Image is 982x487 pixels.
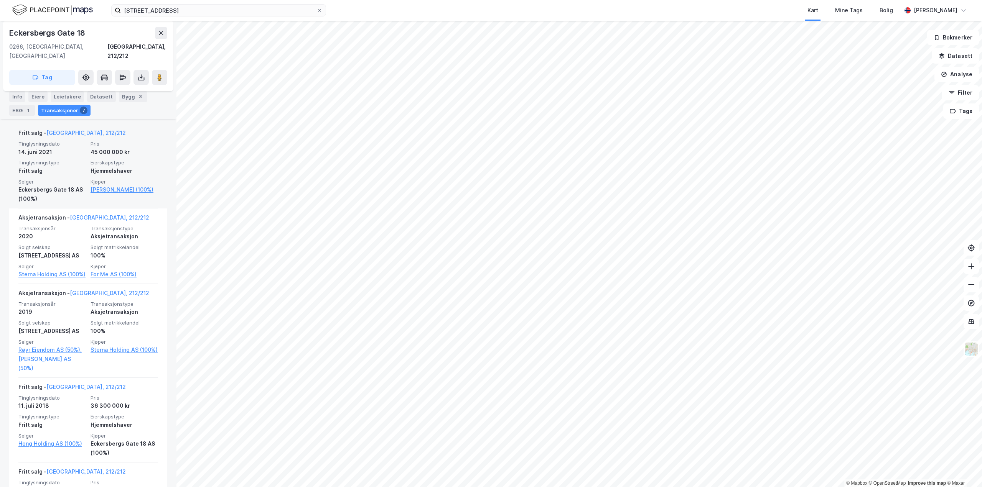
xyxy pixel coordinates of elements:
[121,5,316,16] input: Søk på adresse, matrikkel, gårdeiere, leietakere eller personer
[18,395,86,401] span: Tinglysningsdato
[18,128,126,141] div: Fritt salg -
[91,420,158,430] div: Hjemmelshaver
[18,213,149,225] div: Aksjetransaksjon -
[91,326,158,336] div: 100%
[18,232,86,241] div: 2020
[835,6,863,15] div: Mine Tags
[18,354,86,373] a: [PERSON_NAME] AS (50%)
[51,91,84,102] div: Leietakere
[91,232,158,241] div: Aksjetransaksjon
[91,263,158,270] span: Kjøper
[18,179,86,185] span: Selger
[869,480,906,486] a: OpenStreetMap
[932,48,979,64] button: Datasett
[12,3,93,17] img: logo.f888ab2527a4732fd821a326f86c7f29.svg
[880,6,893,15] div: Bolig
[944,450,982,487] div: Kontrollprogram for chat
[91,395,158,401] span: Pris
[91,185,158,194] a: [PERSON_NAME] (100%)
[18,141,86,147] span: Tinglysningsdato
[91,439,158,457] div: Eckersbergs Gate 18 AS (100%)
[18,439,86,448] a: Hong Holding AS (100%)
[18,166,86,175] div: Fritt salg
[9,42,107,61] div: 0266, [GEOGRAPHIC_DATA], [GEOGRAPHIC_DATA]
[9,105,35,116] div: ESG
[9,91,25,102] div: Info
[846,480,867,486] a: Mapbox
[46,384,126,390] a: [GEOGRAPHIC_DATA], 212/212
[9,27,87,39] div: Eckersbergs Gate 18
[18,413,86,420] span: Tinglysningstype
[91,141,158,147] span: Pris
[18,301,86,307] span: Transaksjonsår
[18,270,86,279] a: Sterna Holding AS (100%)
[91,270,158,279] a: For Me AS (100%)
[944,450,982,487] iframe: Chat Widget
[18,345,86,354] a: Røyr Eiendom AS (50%),
[91,301,158,307] span: Transaksjonstype
[137,93,144,100] div: 3
[807,6,818,15] div: Kart
[46,130,126,136] a: [GEOGRAPHIC_DATA], 212/212
[91,479,158,486] span: Pris
[9,70,75,85] button: Tag
[80,107,87,114] div: 7
[87,91,116,102] div: Datasett
[91,413,158,420] span: Eierskapstype
[914,6,957,15] div: [PERSON_NAME]
[943,103,979,119] button: Tags
[24,107,32,114] div: 1
[91,345,158,354] a: Sterna Holding AS (100%)
[18,159,86,166] span: Tinglysningstype
[18,479,86,486] span: Tinglysningsdato
[927,30,979,45] button: Bokmerker
[18,251,86,260] div: [STREET_ADDRESS] AS
[18,433,86,439] span: Selger
[91,225,158,232] span: Transaksjonstype
[119,91,147,102] div: Bygg
[18,307,86,316] div: 2019
[91,179,158,185] span: Kjøper
[934,67,979,82] button: Analyse
[107,42,167,61] div: [GEOGRAPHIC_DATA], 212/212
[91,251,158,260] div: 100%
[18,467,126,479] div: Fritt salg -
[38,105,91,116] div: Transaksjoner
[91,320,158,326] span: Solgt matrikkelandel
[91,401,158,410] div: 36 300 000 kr
[70,214,149,221] a: [GEOGRAPHIC_DATA], 212/212
[18,148,86,157] div: 14. juni 2021
[91,166,158,175] div: Hjemmelshaver
[91,433,158,439] span: Kjøper
[18,244,86,251] span: Solgt selskap
[18,225,86,232] span: Transaksjonsår
[18,339,86,345] span: Selger
[18,185,86,203] div: Eckersbergs Gate 18 AS (100%)
[91,148,158,157] div: 45 000 000 kr
[18,382,126,395] div: Fritt salg -
[46,468,126,475] a: [GEOGRAPHIC_DATA], 212/212
[908,480,946,486] a: Improve this map
[70,290,149,296] a: [GEOGRAPHIC_DATA], 212/212
[18,420,86,430] div: Fritt salg
[18,289,149,301] div: Aksjetransaksjon -
[91,159,158,166] span: Eierskapstype
[91,339,158,345] span: Kjøper
[91,307,158,316] div: Aksjetransaksjon
[91,244,158,251] span: Solgt matrikkelandel
[18,263,86,270] span: Selger
[18,326,86,336] div: [STREET_ADDRESS] AS
[942,85,979,100] button: Filter
[964,342,979,356] img: Z
[18,401,86,410] div: 11. juli 2018
[18,320,86,326] span: Solgt selskap
[28,91,48,102] div: Eiere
